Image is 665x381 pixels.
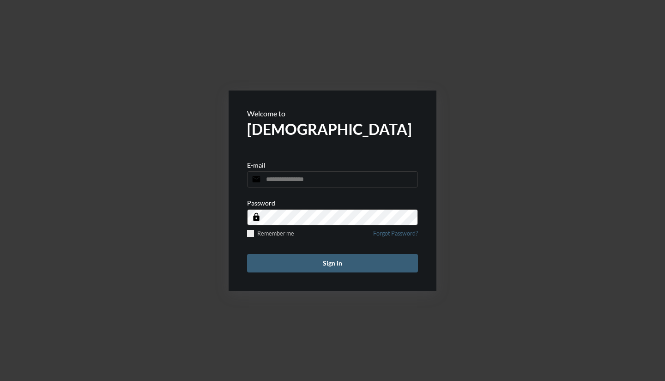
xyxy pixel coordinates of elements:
p: E-mail [247,161,266,169]
p: Password [247,199,275,207]
h2: [DEMOGRAPHIC_DATA] [247,120,418,138]
button: Sign in [247,254,418,272]
label: Remember me [247,230,294,237]
p: Welcome to [247,109,418,118]
a: Forgot Password? [373,230,418,242]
